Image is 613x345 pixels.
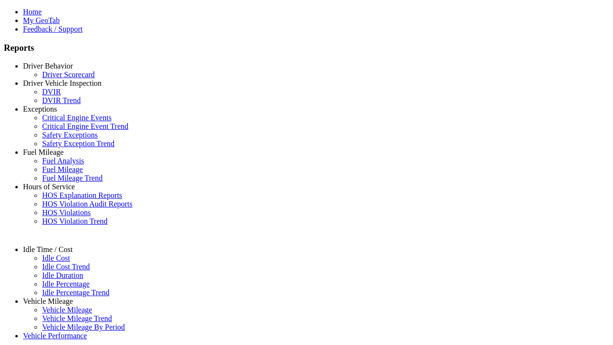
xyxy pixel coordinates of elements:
[23,16,60,24] a: My GeoTab
[42,88,61,96] a: DVIR
[42,139,114,148] a: Safety Exception Trend
[23,105,57,113] a: Exceptions
[42,157,84,165] a: Fuel Analysis
[23,79,102,87] a: Driver Vehicle Inspection
[42,122,128,130] a: Critical Engine Event Trend
[42,323,125,331] a: Vehicle Mileage By Period
[23,148,64,156] a: Fuel Mileage
[42,96,80,104] a: DVIR Trend
[42,165,83,173] a: Fuel Mileage
[23,332,87,340] a: Vehicle Performance
[42,271,83,279] a: Idle Duration
[42,263,90,271] a: Idle Cost Trend
[42,208,91,217] a: HOS Violations
[42,131,98,139] a: Safety Exceptions
[23,25,82,33] a: Feedback / Support
[23,8,42,16] a: Home
[23,62,73,70] a: Driver Behavior
[42,254,70,262] a: Idle Cost
[42,314,112,322] a: Vehicle Mileage Trend
[42,288,109,297] a: Idle Percentage Trend
[42,191,122,199] a: HOS Explanation Reports
[4,43,609,53] h3: Reports
[42,70,95,79] a: Driver Scorecard
[42,174,102,182] a: Fuel Mileage Trend
[42,306,92,314] a: Vehicle Mileage
[42,280,90,288] a: Idle Percentage
[23,183,75,191] a: Hours of Service
[23,245,73,253] a: Idle Time / Cost
[23,297,73,305] a: Vehicle Mileage
[42,200,133,208] a: HOS Violation Audit Reports
[42,114,112,122] a: Critical Engine Events
[42,217,108,225] a: HOS Violation Trend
